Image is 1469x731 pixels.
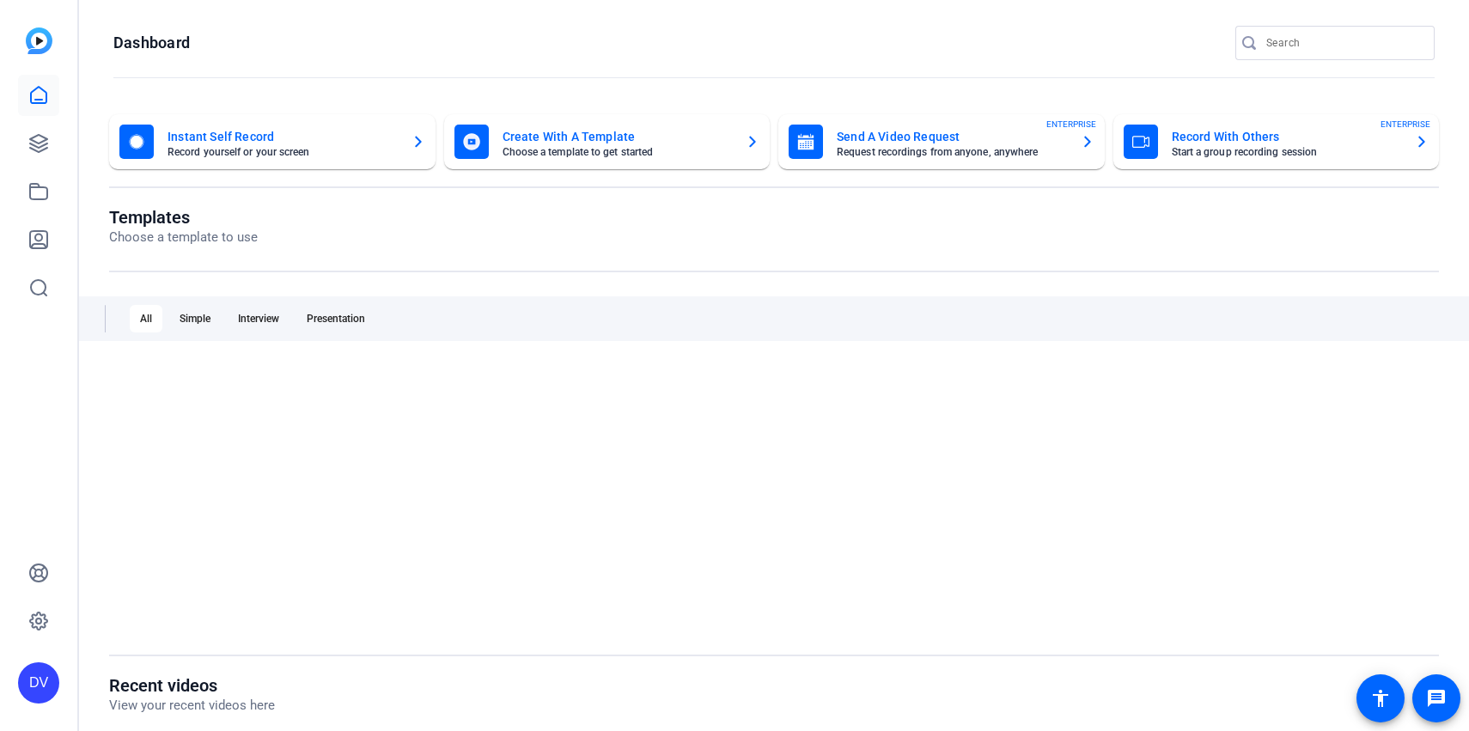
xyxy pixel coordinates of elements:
mat-card-title: Record With Others [1172,126,1402,147]
div: Simple [169,305,221,332]
h1: Dashboard [113,33,190,53]
button: Record With OthersStart a group recording sessionENTERPRISE [1113,114,1440,169]
mat-card-subtitle: Start a group recording session [1172,147,1402,157]
h1: Templates [109,207,258,228]
div: DV [18,662,59,704]
mat-card-subtitle: Choose a template to get started [503,147,733,157]
div: Presentation [296,305,375,332]
span: ENTERPRISE [1046,118,1096,131]
button: Send A Video RequestRequest recordings from anyone, anywhereENTERPRISE [778,114,1105,169]
mat-card-title: Instant Self Record [168,126,398,147]
mat-card-title: Create With A Template [503,126,733,147]
button: Instant Self RecordRecord yourself or your screen [109,114,436,169]
div: Interview [228,305,290,332]
mat-card-title: Send A Video Request [837,126,1067,147]
mat-card-subtitle: Record yourself or your screen [168,147,398,157]
p: View your recent videos here [109,696,275,716]
input: Search [1266,33,1421,53]
button: Create With A TemplateChoose a template to get started [444,114,771,169]
img: blue-gradient.svg [26,27,52,54]
mat-icon: accessibility [1370,688,1391,709]
div: All [130,305,162,332]
mat-icon: message [1426,688,1447,709]
span: ENTERPRISE [1381,118,1430,131]
p: Choose a template to use [109,228,258,247]
h1: Recent videos [109,675,275,696]
mat-card-subtitle: Request recordings from anyone, anywhere [837,147,1067,157]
